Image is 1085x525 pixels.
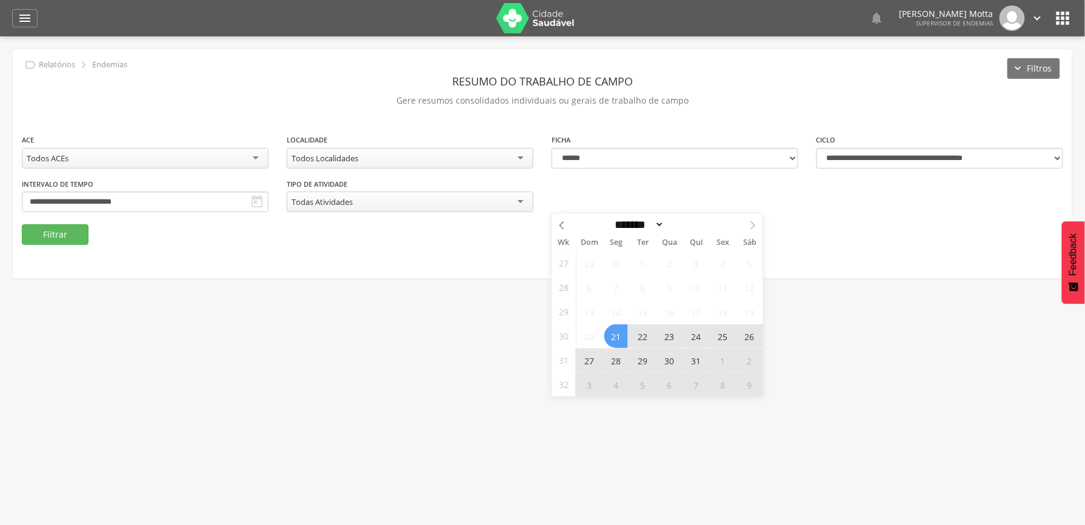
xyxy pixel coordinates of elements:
span: Julho 22, 2025 [631,324,655,348]
span: Julho 9, 2025 [658,276,681,299]
p: Gere resumos consolidados individuais ou gerais de trabalho de campo [22,92,1063,109]
span: Julho 10, 2025 [684,276,708,299]
span: Julho 25, 2025 [711,324,735,348]
span: Julho 27, 2025 [578,349,601,372]
i:  [870,11,884,25]
span: Wk [552,234,576,251]
label: Localidade [287,135,327,145]
input: Year [664,218,704,231]
i:  [24,58,37,72]
i:  [1031,12,1044,25]
label: Intervalo de Tempo [22,179,93,189]
div: Todos ACEs [27,153,68,164]
span: Julho 26, 2025 [738,324,761,348]
label: Ficha [552,135,570,145]
span: Agosto 1, 2025 [711,349,735,372]
span: Ter [630,239,656,247]
a:  [1031,5,1044,31]
div: Todas Atividades [292,196,353,207]
span: Julho 19, 2025 [738,300,761,324]
label: ACE [22,135,34,145]
span: Julho 5, 2025 [738,252,761,275]
button: Filtrar [22,224,88,245]
span: Julho 7, 2025 [604,276,628,299]
button: Feedback - Mostrar pesquisa [1062,221,1085,304]
span: Julho 28, 2025 [604,349,628,372]
span: Julho 14, 2025 [604,300,628,324]
span: Julho 17, 2025 [684,300,708,324]
span: Julho 6, 2025 [578,276,601,299]
a:  [870,5,884,31]
span: Julho 20, 2025 [578,324,601,348]
span: Julho 11, 2025 [711,276,735,299]
span: Julho 24, 2025 [684,324,708,348]
i:  [77,58,90,72]
span: Julho 30, 2025 [658,349,681,372]
span: Agosto 3, 2025 [578,373,601,396]
span: Junho 30, 2025 [604,252,628,275]
span: Julho 8, 2025 [631,276,655,299]
p: Endemias [92,60,127,70]
div: Todos Localidades [292,153,358,164]
p: [PERSON_NAME] Motta [900,10,993,18]
span: Julho 2, 2025 [658,252,681,275]
span: Agosto 7, 2025 [684,373,708,396]
span: Sáb [736,239,763,247]
span: Agosto 8, 2025 [711,373,735,396]
span: Qua [656,239,683,247]
span: Julho 1, 2025 [631,252,655,275]
span: Julho 29, 2025 [631,349,655,372]
span: 27 [559,252,569,275]
span: Julho 21, 2025 [604,324,628,348]
span: Agosto 6, 2025 [658,373,681,396]
span: Feedback [1068,233,1079,276]
span: Sex [710,239,736,247]
span: Julho 16, 2025 [658,300,681,324]
span: 30 [559,324,569,348]
span: Agosto 5, 2025 [631,373,655,396]
span: Junho 29, 2025 [578,252,601,275]
span: Qui [683,239,710,247]
span: Dom [576,239,603,247]
span: Julho 23, 2025 [658,324,681,348]
span: Julho 18, 2025 [711,300,735,324]
i:  [250,195,264,209]
span: 31 [559,349,569,372]
label: Tipo de Atividade [287,179,347,189]
span: Julho 3, 2025 [684,252,708,275]
i:  [1053,8,1073,28]
label: Ciclo [816,135,836,145]
a:  [12,9,38,27]
span: Agosto 2, 2025 [738,349,761,372]
span: Julho 4, 2025 [711,252,735,275]
span: Julho 13, 2025 [578,300,601,324]
header: Resumo do Trabalho de Campo [22,70,1063,92]
span: 29 [559,300,569,324]
span: Seg [603,239,629,247]
span: 28 [559,276,569,299]
span: 32 [559,373,569,396]
i:  [18,11,32,25]
button: Filtros [1007,58,1060,79]
span: Julho 15, 2025 [631,300,655,324]
p: Relatórios [39,60,75,70]
span: Agosto 9, 2025 [738,373,761,396]
span: Supervisor de Endemias [916,19,993,27]
span: Julho 31, 2025 [684,349,708,372]
select: Month [611,218,664,231]
span: Julho 12, 2025 [738,276,761,299]
span: Agosto 4, 2025 [604,373,628,396]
